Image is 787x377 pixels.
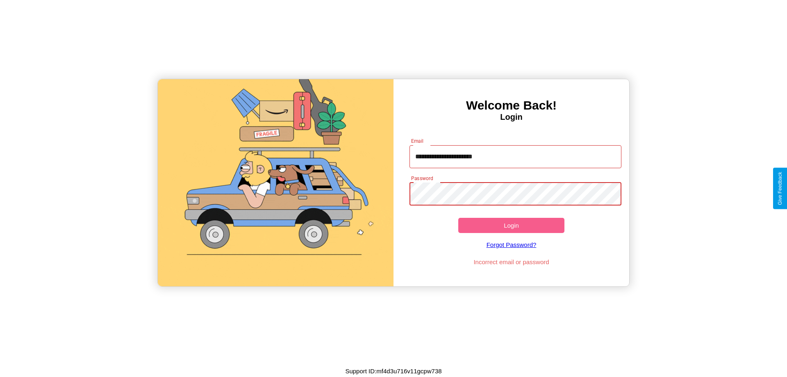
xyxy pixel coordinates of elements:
p: Incorrect email or password [405,256,618,267]
a: Forgot Password? [405,233,618,256]
h4: Login [393,112,629,122]
button: Login [458,218,564,233]
div: Give Feedback [777,172,783,205]
label: Email [411,137,424,144]
label: Password [411,175,433,182]
img: gif [158,79,393,286]
p: Support ID: mf4d3u716v11gcpw738 [345,366,441,377]
h3: Welcome Back! [393,98,629,112]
